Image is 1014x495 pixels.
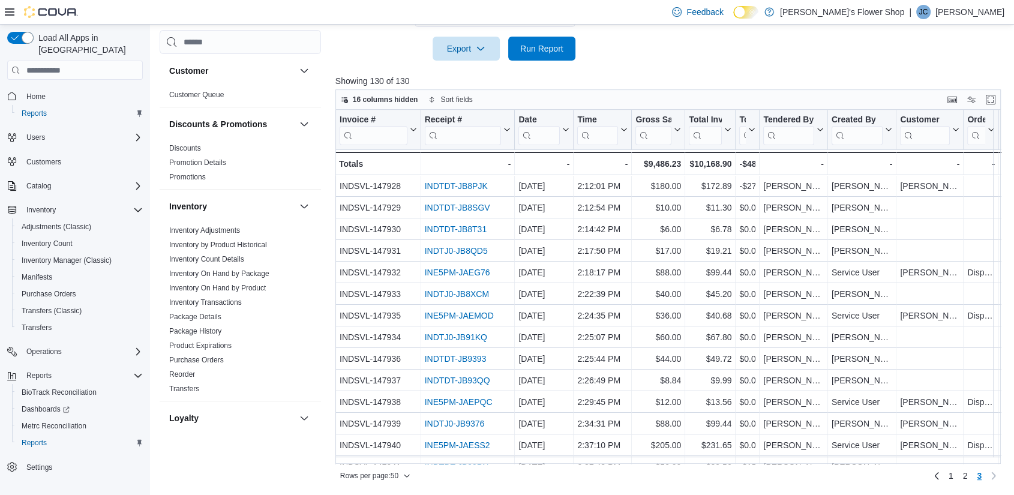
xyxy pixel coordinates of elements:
a: Reports [17,106,52,121]
a: Inventory On Hand by Product [169,284,266,292]
div: 2:17:50 PM [577,244,628,258]
span: Inventory Manager (Classic) [22,256,112,265]
div: [PERSON_NAME] [763,352,823,366]
a: INDTJ0-JB8XCM [424,289,488,299]
div: $0.00 [739,287,755,301]
a: Customers [22,155,66,169]
span: Inventory Manager (Classic) [17,253,143,268]
a: Package Details [169,313,221,321]
div: - [577,157,628,171]
button: Transfers [12,319,148,336]
button: Rows per page:50 [335,469,415,483]
div: Invoice # [340,115,407,126]
div: Created By [832,115,883,145]
a: Page 2 of 3 [958,466,973,485]
span: Reports [22,368,143,383]
span: Manifests [17,270,143,284]
div: INDSVL-147935 [340,308,417,323]
span: Rows per page : 50 [340,471,398,481]
span: Purchase Orders [169,355,224,365]
div: $36.00 [635,308,681,323]
div: - [763,157,823,171]
div: $67.80 [689,330,731,344]
div: Gross Sales [635,115,671,145]
a: Transfers (Classic) [17,304,86,318]
span: Package History [169,326,221,336]
div: $99.44 [689,265,731,280]
div: $88.00 [635,265,681,280]
div: Customer [160,88,321,107]
a: INE5PM-JAEPQC [424,397,492,407]
div: Total Discount [739,115,746,126]
button: Inventory [22,203,61,217]
span: Inventory Transactions [169,298,242,307]
button: Transfers (Classic) [12,302,148,319]
button: Users [2,129,148,146]
a: INDTDT-JB99PN [424,462,488,472]
div: [PERSON_NAME] [900,265,959,280]
div: $11.30 [689,200,731,215]
div: $0.00 [739,222,755,236]
h3: Customer [169,65,208,77]
span: Customers [26,157,61,167]
div: $172.89 [689,179,731,193]
a: INE5PM-JAEMOD [424,311,493,320]
div: Discounts & Promotions [160,141,321,189]
div: [DATE] [518,287,569,301]
div: Total Discount [739,115,746,145]
a: Reorder [169,370,195,379]
div: - [967,157,995,171]
button: Catalog [22,179,56,193]
span: Sort fields [440,95,472,104]
div: Tendered By [763,115,814,145]
span: Transfers [17,320,143,335]
p: [PERSON_NAME] [935,5,1004,19]
span: Dashboards [17,402,143,416]
div: $6.78 [689,222,731,236]
div: Dispense Online [967,308,995,323]
div: Date [518,115,560,145]
div: INDSVL-147937 [340,373,417,388]
a: INDTJ0-JB8QD5 [424,246,487,256]
a: Inventory On Hand by Package [169,269,269,278]
span: Feedback [686,6,723,18]
button: Time [577,115,628,145]
div: Service User [832,308,892,323]
div: $9.99 [689,373,731,388]
div: - [900,157,959,171]
div: - [424,157,511,171]
div: [PERSON_NAME] [763,200,823,215]
div: [PERSON_NAME] [832,179,892,193]
span: Inventory by Product Historical [169,240,267,250]
button: Operations [2,343,148,360]
button: Export [433,37,500,61]
a: INDTDT-JB8T31 [424,224,486,234]
div: [DATE] [518,200,569,215]
span: Operations [26,347,62,356]
button: Reports [12,434,148,451]
span: 1 [949,470,953,482]
a: Product Expirations [169,341,232,350]
a: Home [22,89,50,104]
div: 2:25:44 PM [577,352,628,366]
div: Receipt # URL [424,115,501,145]
div: $45.20 [689,287,731,301]
span: Reports [22,438,47,448]
div: INDSVL-147934 [340,330,417,344]
div: INDSVL-147931 [340,244,417,258]
button: Inventory [169,200,295,212]
div: $10.00 [635,200,681,215]
span: Inventory On Hand by Product [169,283,266,293]
div: [PERSON_NAME] [832,287,892,301]
button: Loyalty [297,411,311,425]
a: Inventory Adjustments [169,226,240,235]
span: Export [440,37,493,61]
button: Discounts & Promotions [297,117,311,131]
span: JC [919,5,928,19]
div: $0.00 [739,244,755,258]
span: Operations [22,344,143,359]
div: 2:12:54 PM [577,200,628,215]
div: Total Invoiced [689,115,722,145]
button: Customers [2,153,148,170]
